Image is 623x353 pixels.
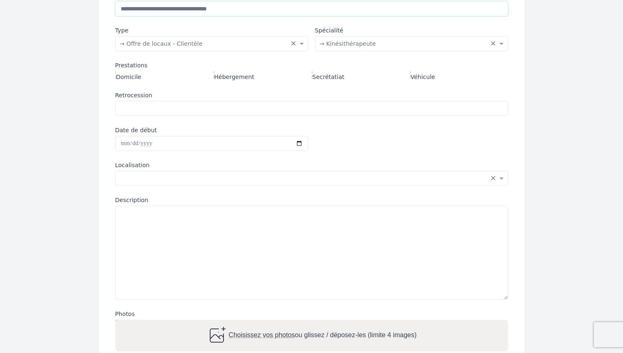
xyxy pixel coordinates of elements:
input: Secrétatiat [312,71,313,79]
label: Photos [115,310,508,318]
span: Clear all [290,39,298,48]
span: Choisissez vos photos [228,332,295,339]
div: ou glissez / déposez-les (limite 4 images) [206,326,416,346]
label: Description [115,196,508,204]
label: Date de début [115,126,308,134]
label: Domicile [115,71,141,81]
label: Spécialité [315,26,508,35]
input: Domicile [115,71,116,79]
label: Localisation [115,161,508,169]
label: Secrétatiat [312,71,345,81]
label: Retrocession [115,91,508,99]
label: Véhicule [410,71,435,81]
span: Clear all [490,39,497,48]
label: Type [115,26,308,35]
input: Véhicule [410,71,411,79]
label: Hébergement [213,71,254,81]
span: Clear all [490,174,497,183]
div: Prestations [115,61,508,69]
